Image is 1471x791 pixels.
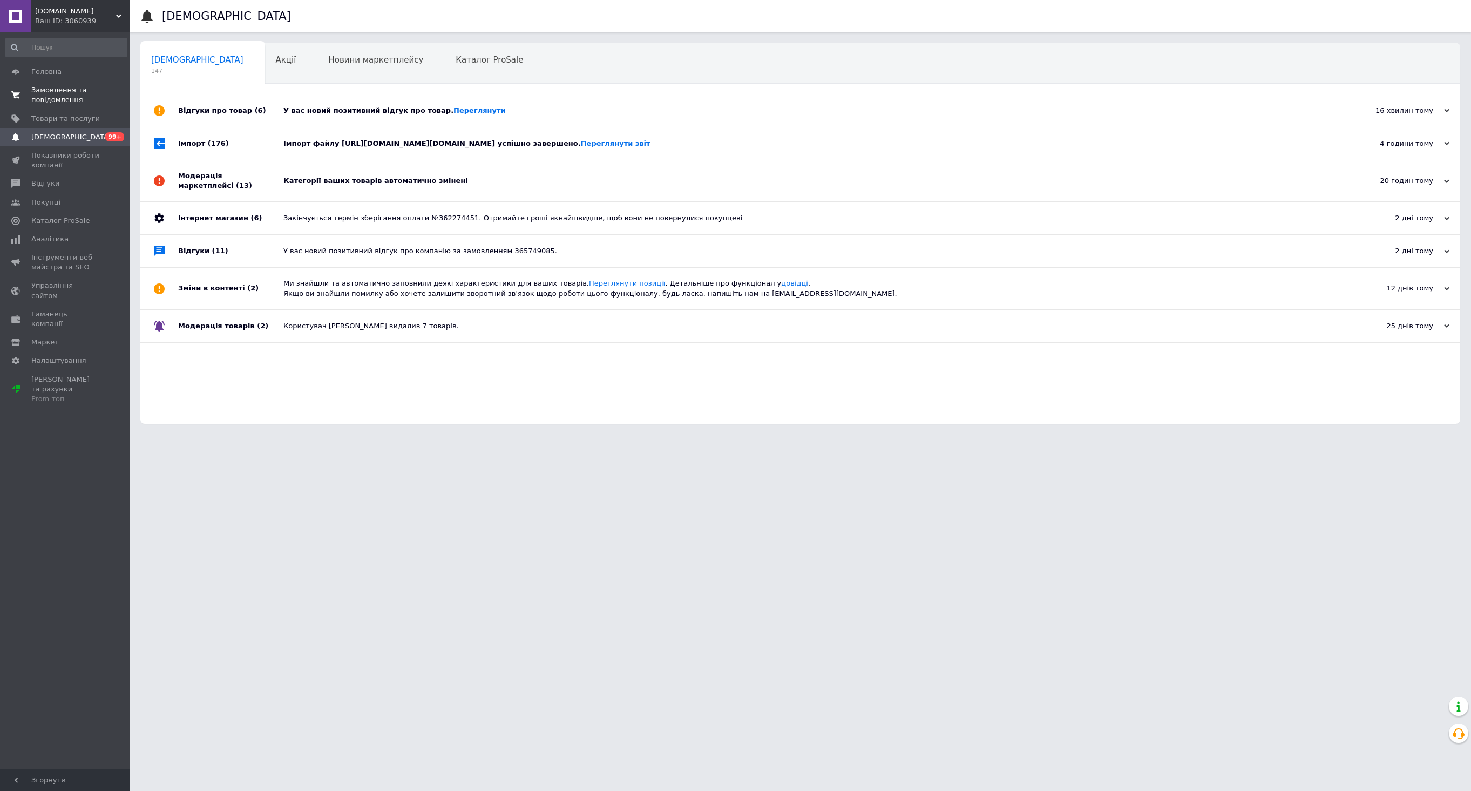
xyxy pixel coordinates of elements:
span: (13) [236,181,252,190]
div: У вас новий позитивний відгук про компанію за замовленням 365749085. [283,246,1341,256]
span: [DEMOGRAPHIC_DATA] [31,132,111,142]
div: 2 дні тому [1341,246,1449,256]
div: Користувач [PERSON_NAME] видалив 7 товарів. [283,321,1341,331]
span: Новини маркетплейсу [328,55,423,65]
span: Маркет [31,337,59,347]
div: Зміни в контенті [178,268,283,309]
div: Prom топ [31,394,100,404]
div: 4 години тому [1341,139,1449,148]
a: Переглянути позиції [589,279,665,287]
span: Показники роботи компанії [31,151,100,170]
div: Модерація маркетплейсі [178,160,283,201]
input: Пошук [5,38,127,57]
div: 25 днів тому [1341,321,1449,331]
span: [PERSON_NAME] та рахунки [31,375,100,404]
span: (6) [250,214,262,222]
span: (11) [212,247,228,255]
span: (176) [208,139,229,147]
div: Закінчується термін зберігання оплати №362274451. Отримайте гроші якнайшвидше, щоб вони не поверн... [283,213,1341,223]
span: Товари та послуги [31,114,100,124]
div: Відгуки [178,235,283,267]
div: 16 хвилин тому [1341,106,1449,116]
span: 147 [151,67,243,75]
a: довідці [781,279,808,287]
div: Ми знайшли та автоматично заповнили деякі характеристики для ваших товарів. . Детальніше про функ... [283,279,1341,298]
span: (2) [247,284,259,292]
span: Гаманець компанії [31,309,100,329]
span: Головна [31,67,62,77]
span: Покупці [31,198,60,207]
div: Імпорт [178,127,283,160]
span: Відгуки [31,179,59,188]
div: Категорії ваших товарів автоматично змінені [283,176,1341,186]
span: Замовлення та повідомлення [31,85,100,105]
span: Інструменти веб-майстра та SEO [31,253,100,272]
span: Управління сайтом [31,281,100,300]
div: 20 годин тому [1341,176,1449,186]
span: (2) [257,322,268,330]
a: Переглянути звіт [581,139,650,147]
span: Каталог ProSale [31,216,90,226]
span: [DEMOGRAPHIC_DATA] [151,55,243,65]
div: Ваш ID: 3060939 [35,16,130,26]
div: Інтернет магазин [178,202,283,234]
div: 12 днів тому [1341,283,1449,293]
span: Акції [276,55,296,65]
span: 99+ [105,132,124,141]
div: Імпорт файлу [URL][DOMAIN_NAME][DOMAIN_NAME] успішно завершено. [283,139,1341,148]
div: У вас новий позитивний відгук про товар. [283,106,1341,116]
div: Відгуки про товар [178,94,283,127]
h1: [DEMOGRAPHIC_DATA] [162,10,291,23]
span: (6) [255,106,266,114]
div: Модерація товарів [178,310,283,342]
a: Переглянути [453,106,506,114]
span: Аналітика [31,234,69,244]
div: 2 дні тому [1341,213,1449,223]
span: Каталог ProSale [456,55,523,65]
span: Greasy.in.ua [35,6,116,16]
span: Налаштування [31,356,86,366]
